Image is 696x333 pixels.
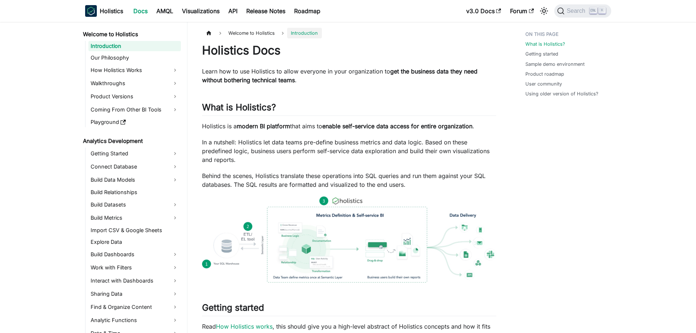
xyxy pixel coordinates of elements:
a: Our Philosophy [88,53,181,63]
a: Build Data Models [88,174,181,186]
a: Build Datasets [88,199,181,211]
span: Welcome to Holistics [225,28,278,38]
a: Roadmap [290,5,325,17]
a: Home page [202,28,216,38]
a: Getting started [525,50,558,57]
a: Import CSV & Google Sheets [88,225,181,235]
a: v3.0 Docs [462,5,506,17]
a: Getting Started [88,148,181,159]
a: Build Relationships [88,187,181,197]
a: Work with Filters [88,262,181,273]
span: Search [564,8,590,14]
strong: modern BI platform [237,122,290,130]
a: User community [525,80,562,87]
span: Introduction [287,28,322,38]
a: Docs [129,5,152,17]
a: Product roadmap [525,71,564,77]
button: Search (Ctrl+K) [554,4,611,18]
a: Walkthroughs [88,77,181,89]
a: Introduction [88,41,181,51]
h2: What is Holistics? [202,102,496,116]
a: HolisticsHolistics [85,5,123,17]
a: Visualizations [178,5,224,17]
p: Holistics is a that aims to . [202,122,496,130]
a: Sharing Data [88,288,181,300]
button: Switch between dark and light mode (currently light mode) [538,5,550,17]
a: Connect Database [88,161,181,173]
a: API [224,5,242,17]
a: Analytics Development [81,136,181,146]
a: Find & Organize Content [88,301,181,313]
a: Product Versions [88,91,181,102]
p: Learn how to use Holistics to allow everyone in your organization to . [202,67,496,84]
a: How Holistics works [216,323,273,330]
h2: Getting started [202,302,496,316]
p: In a nutshell: Holistics let data teams pre-define business metrics and data logic. Based on thes... [202,138,496,164]
h1: Holistics Docs [202,43,496,58]
kbd: K [598,7,606,14]
nav: Docs sidebar [78,22,187,333]
img: How Holistics fits in your Data Stack [202,196,496,283]
a: Coming From Other BI Tools [88,104,181,116]
nav: Breadcrumbs [202,28,496,38]
img: Holistics [85,5,97,17]
a: Forum [506,5,538,17]
a: Playground [88,117,181,127]
a: Build Metrics [88,212,181,224]
a: AMQL [152,5,178,17]
a: Welcome to Holistics [81,29,181,39]
a: How Holistics Works [88,64,181,76]
a: Explore Data [88,237,181,247]
b: Holistics [100,7,123,15]
a: Build Dashboards [88,249,181,260]
a: Release Notes [242,5,290,17]
strong: enable self-service data access for entire organization [322,122,472,130]
a: Using older version of Holistics? [525,90,598,97]
p: Behind the scenes, Holistics translate these operations into SQL queries and run them against you... [202,171,496,189]
a: Interact with Dashboards [88,275,181,287]
a: Sample demo environment [525,61,585,68]
a: Analytic Functions [88,314,181,326]
a: What is Holistics? [525,41,565,48]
